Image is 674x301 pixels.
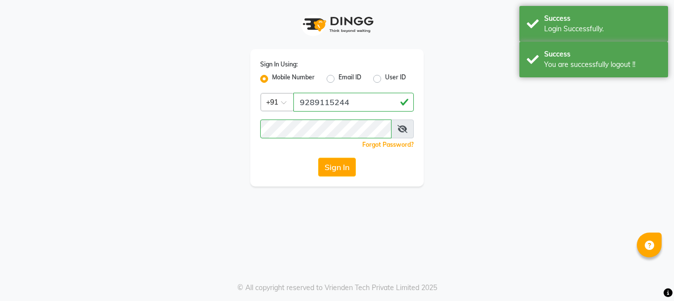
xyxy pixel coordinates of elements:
label: Email ID [338,73,361,85]
div: Success [544,49,661,60]
a: Forgot Password? [362,141,414,148]
div: Success [544,13,661,24]
button: Sign In [318,158,356,177]
label: Sign In Using: [260,60,298,69]
input: Username [260,120,392,138]
img: logo1.svg [297,10,377,39]
div: Login Successfully. [544,24,661,34]
input: Username [293,93,414,112]
label: Mobile Number [272,73,315,85]
iframe: chat widget [632,261,664,291]
label: User ID [385,73,406,85]
div: You are successfully logout !! [544,60,661,70]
